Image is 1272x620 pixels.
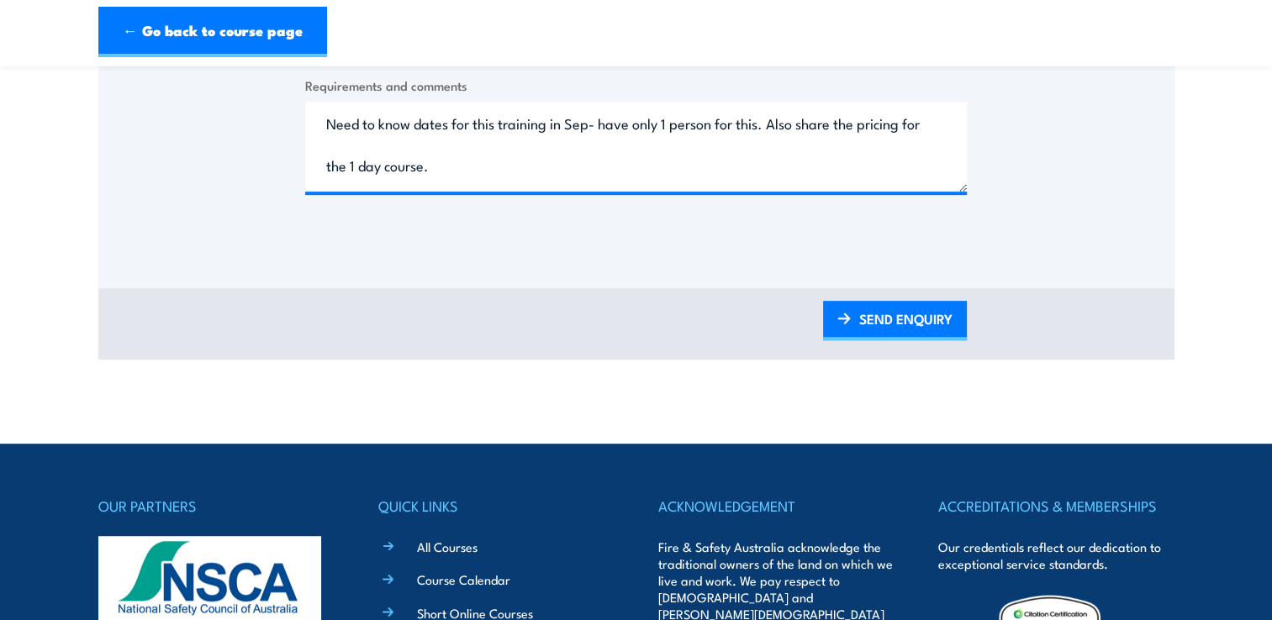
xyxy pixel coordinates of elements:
h4: ACKNOWLEDGEMENT [658,494,894,518]
a: All Courses [417,538,478,555]
h4: OUR PARTNERS [98,494,334,518]
img: nsca-logo-footer [98,536,321,620]
h4: ACCREDITATIONS & MEMBERSHIPS [938,494,1174,518]
a: ← Go back to course page [98,7,327,57]
a: SEND ENQUIRY [823,301,967,340]
p: Our credentials reflect our dedication to exceptional service standards. [938,539,1174,572]
a: Course Calendar [417,570,510,588]
h4: QUICK LINKS [378,494,614,518]
label: Requirements and comments [305,76,967,95]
